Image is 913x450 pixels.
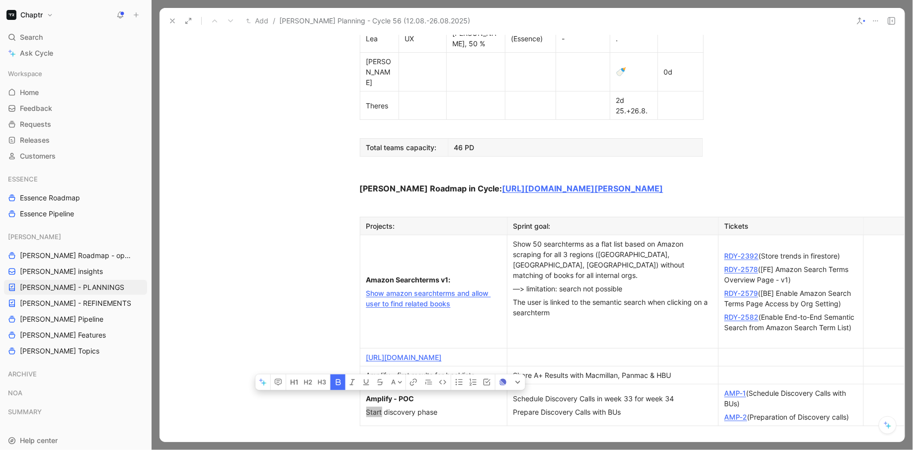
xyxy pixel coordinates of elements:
[4,46,147,61] a: Ask Cycle
[4,172,147,221] div: ESSENCEEssence RoadmapEssence Pipeline
[405,33,440,44] div: UX
[8,174,38,184] span: ESSENCE
[513,370,712,380] div: Share A+ Results with Macmillan, Panmac & HBU
[8,232,61,242] span: [PERSON_NAME]
[725,264,857,285] div: ([FE] Amazon Search Terms Overview Page - v1)
[4,385,147,403] div: NOA
[562,33,604,44] div: -
[4,149,147,164] a: Customers
[725,313,759,321] a: RDY-2582
[4,312,147,327] a: [PERSON_NAME] Pipeline
[725,221,857,231] div: Tickets
[4,366,147,384] div: ARCHIVE
[8,388,22,398] span: NOA
[4,66,147,81] div: Workspace
[366,33,393,44] div: Lea
[6,10,16,20] img: Chaptr
[725,388,857,409] div: (Schedule Discovery Calls with BUs)
[20,436,58,445] span: Help center
[366,221,501,231] div: Projects:
[20,31,43,43] span: Search
[4,328,147,343] a: [PERSON_NAME] Features
[366,353,442,361] a: [URL][DOMAIN_NAME]
[4,366,147,381] div: ARCHIVE
[4,433,147,448] div: Help center
[366,370,501,380] div: Amplify - first results for booklists
[4,190,147,205] a: Essence Roadmap
[20,119,51,129] span: Requests
[4,248,147,263] a: [PERSON_NAME] Roadmap - open items
[388,374,406,390] button: A
[664,67,697,77] div: 0d
[366,275,451,284] strong: Amazon Searchterms v1:
[279,15,470,27] span: [PERSON_NAME] Planning - Cycle 56 (12.08.-26.08.2025)
[8,407,42,417] span: SUMMARY
[725,312,857,333] div: (Enable End-to-End Semantic Search from Amazon Search Term List)
[511,33,550,44] div: (Essence)
[453,28,499,49] div: [PERSON_NAME], 50 %
[20,251,135,261] span: [PERSON_NAME] Roadmap - open items
[4,85,147,100] a: Home
[513,393,712,404] div: Schedule Discovery Calls in week 33 for week 34
[725,413,747,421] a: AMP-2
[273,15,275,27] span: /
[20,298,131,308] span: [PERSON_NAME] - REFINEMENTS
[4,8,56,22] button: ChaptrChaptr
[20,10,43,19] h1: Chaptr
[20,88,39,97] span: Home
[4,280,147,295] a: [PERSON_NAME] - PLANNINGS
[366,289,491,308] a: Show amazon searchterms and allow user to find related books
[20,47,53,59] span: Ask Cycle
[616,95,652,116] div: 2d 25.+26.8.
[4,229,147,359] div: [PERSON_NAME][PERSON_NAME] Roadmap - open items[PERSON_NAME] insights[PERSON_NAME] - PLANNINGS[PE...
[4,385,147,400] div: NOA
[725,389,747,397] a: AMP-1
[20,103,52,113] span: Feedback
[725,412,857,422] div: (Preparation of Discovery calls)
[366,394,415,403] strong: Amplify - POC
[513,283,712,294] div: —> limitation: search not possible
[616,67,627,77] span: 🍼
[4,206,147,221] a: Essence Pipeline
[20,135,50,145] span: Releases
[4,344,147,359] a: [PERSON_NAME] Topics
[366,56,393,88] div: [PERSON_NAME]
[725,288,857,309] div: ([BE] Enable Amazon Search Terms Page Access by Org Setting)
[725,252,759,260] a: RDY-2392
[20,151,56,161] span: Customers
[513,221,712,231] div: Sprint goal:
[513,297,712,318] div: The user is linked to the semantic search when clicking on a searchterm
[366,142,442,153] div: Total teams capacity:
[366,100,393,111] div: Theres
[360,183,502,193] strong: [PERSON_NAME] Roadmap in Cycle:
[725,251,857,261] div: (Store trends in firestore)
[4,404,147,422] div: SUMMARY
[4,264,147,279] a: [PERSON_NAME] insights
[454,142,696,153] div: 46 PD
[725,265,758,273] a: RDY-2578
[20,209,74,219] span: Essence Pipeline
[4,172,147,186] div: ESSENCE
[4,404,147,419] div: SUMMARY
[20,330,106,340] span: [PERSON_NAME] Features
[244,15,271,27] button: Add
[8,69,42,79] span: Workspace
[8,369,37,379] span: ARCHIVE
[4,30,147,45] div: Search
[366,407,501,417] div: Start discovery phase
[20,267,103,276] span: [PERSON_NAME] insights
[20,282,124,292] span: [PERSON_NAME] - PLANNINGS
[4,133,147,148] a: Releases
[513,407,712,417] div: Prepare Discovery Calls with BUs
[20,193,80,203] span: Essence Roadmap
[725,289,758,297] a: RDY-2579
[4,117,147,132] a: Requests
[4,101,147,116] a: Feedback
[513,239,712,280] div: Show 50 searchterms as a flat list based on Amazon scraping for all 3 regions ([GEOGRAPHIC_DATA],...
[502,183,664,193] a: [URL][DOMAIN_NAME][PERSON_NAME]
[4,296,147,311] a: [PERSON_NAME] - REFINEMENTS
[20,314,103,324] span: [PERSON_NAME] Pipeline
[616,33,652,44] div: .
[4,229,147,244] div: [PERSON_NAME]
